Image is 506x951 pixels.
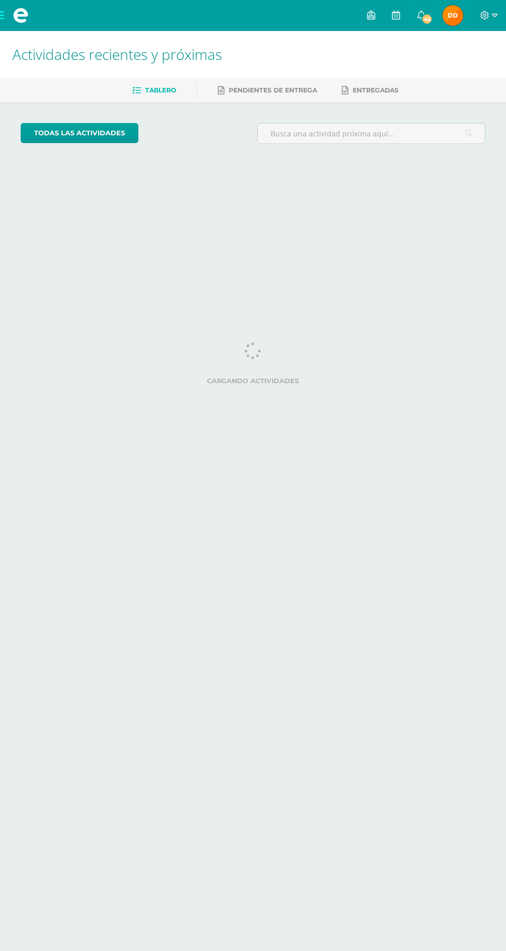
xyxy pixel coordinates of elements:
img: 7a0c8d3daf8d8c0c1e559816331ed79a.png [442,5,463,26]
a: Pendientes de entrega [218,82,317,99]
span: Actividades recientes y próximas [12,44,222,64]
span: Tablero [145,86,176,94]
a: todas las Actividades [21,123,138,143]
a: Entregadas [342,82,399,99]
label: Cargando actividades [21,377,485,385]
span: Pendientes de entrega [229,86,317,94]
input: Busca una actividad próxima aquí... [258,123,485,144]
span: Entregadas [353,86,399,94]
span: 45 [421,13,433,25]
a: Tablero [132,82,176,99]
